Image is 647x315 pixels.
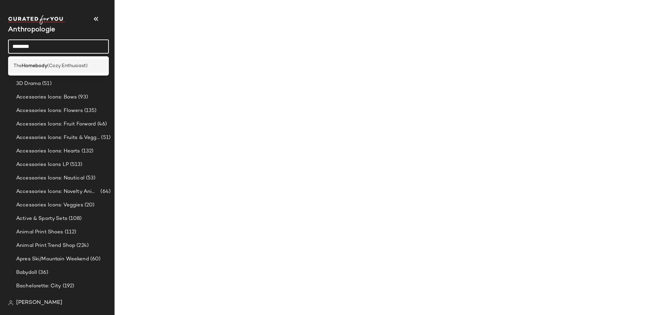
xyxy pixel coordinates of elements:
span: Animal Print Trend Shop [16,242,75,250]
span: (36) [37,269,48,277]
span: The [13,62,22,69]
span: (513) [69,161,83,169]
span: (51) [100,134,111,142]
span: Accessories Icons LP [16,161,69,169]
span: (132) [80,147,94,155]
span: (20) [83,201,95,209]
span: Accessories Icons: Novelty Animal [16,188,99,196]
span: Accessories Icons: Veggies [16,201,83,209]
span: (53) [85,174,96,182]
span: Apres Ski/Mountain Weekend [16,255,89,263]
span: Accessories Icons: Nautical [16,174,85,182]
span: 3D Drama [16,80,41,88]
span: Active & Sporty Sets [16,215,67,223]
span: Bachelorette: Coastal [16,296,70,304]
span: Accessories Icons: Fruits & Veggies [16,134,100,142]
span: (Cozy Enthusiast) [47,62,88,69]
span: (64) [99,188,111,196]
span: (60) [89,255,101,263]
span: (51) [41,80,52,88]
span: Current Company Name [8,26,55,33]
img: svg%3e [8,300,13,306]
span: (231) [70,296,83,304]
b: Homebody [22,62,47,69]
span: (46) [96,120,107,128]
span: Bachelorette: City [16,282,61,290]
span: Animal Print Shoes [16,228,63,236]
span: Accessories Icons: Fruit Forward [16,120,96,128]
span: Accessories Icons: Flowers [16,107,83,115]
span: (112) [63,228,76,236]
span: Accessories Icons: Bows [16,93,77,101]
span: [PERSON_NAME] [16,299,62,307]
span: (192) [61,282,74,290]
span: Accessories Icons: Hearts [16,147,80,155]
span: (108) [67,215,82,223]
span: (224) [75,242,89,250]
span: (135) [83,107,97,115]
img: cfy_white_logo.C9jOOHJF.svg [8,15,65,25]
span: Babydoll [16,269,37,277]
span: (93) [77,93,88,101]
